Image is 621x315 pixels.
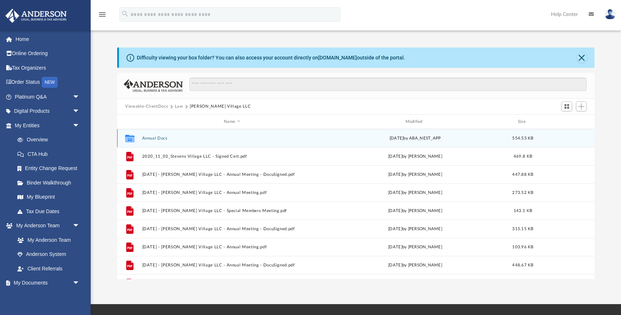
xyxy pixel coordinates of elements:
[509,119,538,125] div: Size
[512,173,533,177] span: 447.88 KB
[10,190,87,204] a: My Blueprint
[3,9,69,23] img: Anderson Advisors Platinum Portal
[10,133,91,147] a: Overview
[10,290,83,304] a: Box
[98,14,107,19] a: menu
[137,54,405,62] div: Difficulty viewing your box folder? You can also access your account directly on outside of the p...
[73,118,87,133] span: arrow_drop_down
[10,161,91,176] a: Entity Change Request
[142,208,322,213] button: [DATE] - [PERSON_NAME] Village LLC - Special Members Meeting.pdf
[5,75,91,90] a: Order StatusNEW
[318,55,357,61] a: [DOMAIN_NAME]
[125,103,168,110] button: Viewable-ClientDocs
[42,77,58,88] div: NEW
[142,154,322,159] button: 2020_11_03_Stevens Village LLC - Signed Cert.pdf
[5,32,91,46] a: Home
[121,10,129,18] i: search
[5,118,91,133] a: My Entitiesarrow_drop_down
[577,53,587,63] button: Close
[512,227,533,231] span: 315.15 KB
[512,191,533,195] span: 273.52 KB
[10,233,83,247] a: My Anderson Team
[189,78,587,91] input: Search files and folders
[142,245,322,249] button: [DATE] - [PERSON_NAME] Village LLC - Annual Meeting.pdf
[576,101,587,112] button: Add
[120,119,139,125] div: id
[5,276,87,290] a: My Documentsarrow_drop_down
[325,153,505,160] div: [DATE] by [PERSON_NAME]
[73,104,87,119] span: arrow_drop_down
[512,245,533,249] span: 103.96 KB
[142,172,322,177] button: [DATE] - [PERSON_NAME] Village LLC - Annual Meeting - DocuSigned.pdf
[73,219,87,233] span: arrow_drop_down
[142,227,322,231] button: [DATE] - [PERSON_NAME] Village LLC - Annual Meeting - DocuSigned.pdf
[73,90,87,104] span: arrow_drop_down
[5,46,91,61] a: Online Ordering
[10,247,87,262] a: Anderson System
[142,136,322,141] button: Annual Docs
[5,61,91,75] a: Tax Organizers
[5,104,91,119] a: Digital Productsarrow_drop_down
[325,262,505,269] div: [DATE] by [PERSON_NAME]
[325,190,505,196] div: [DATE] by [PERSON_NAME]
[325,226,505,232] div: [DATE] by [PERSON_NAME]
[512,136,533,140] span: 554.53 KB
[10,204,91,219] a: Tax Due Dates
[325,135,505,142] div: [DATE] by ABA_NEST_APP
[190,103,251,110] button: [PERSON_NAME] Village LLC
[5,90,91,104] a: Platinum Q&Aarrow_drop_down
[117,129,595,279] div: grid
[514,209,532,213] span: 143.1 KB
[540,119,591,125] div: id
[562,101,572,112] button: Switch to Grid View
[325,208,505,214] div: [DATE] by [PERSON_NAME]
[325,244,505,250] div: [DATE] by [PERSON_NAME]
[10,147,91,161] a: CTA Hub
[605,9,616,20] img: User Pic
[325,119,505,125] div: Modified
[142,263,322,268] button: [DATE] - [PERSON_NAME] Village LLC - Annual Meeting - DocuSigned.pdf
[325,171,505,178] div: [DATE] by [PERSON_NAME]
[10,261,87,276] a: Client Referrals
[142,190,322,195] button: [DATE] - [PERSON_NAME] Village LLC - Annual Meeting.pdf
[512,263,533,267] span: 448.67 KB
[514,154,532,158] span: 469.8 KB
[10,175,91,190] a: Binder Walkthrough
[5,219,87,233] a: My Anderson Teamarrow_drop_down
[98,10,107,19] i: menu
[142,119,322,125] div: Name
[175,103,183,110] button: Law
[73,276,87,291] span: arrow_drop_down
